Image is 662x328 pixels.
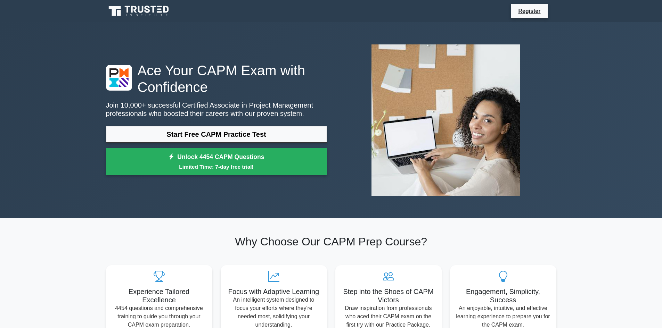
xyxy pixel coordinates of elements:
[106,126,327,143] a: Start Free CAPM Practice Test
[115,163,318,171] small: Limited Time: 7-day free trial!
[106,101,327,118] p: Join 10,000+ successful Certified Associate in Project Management professionals who boosted their...
[226,287,321,296] h5: Focus with Adaptive Learning
[112,287,207,304] h5: Experience Tailored Excellence
[106,148,327,176] a: Unlock 4454 CAPM QuestionsLimited Time: 7-day free trial!
[341,287,436,304] h5: Step into the Shoes of CAPM Victors
[106,62,327,95] h1: Ace Your CAPM Exam with Confidence
[106,235,556,248] h2: Why Choose Our CAPM Prep Course?
[456,287,551,304] h5: Engagement, Simplicity, Success
[514,7,545,15] a: Register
